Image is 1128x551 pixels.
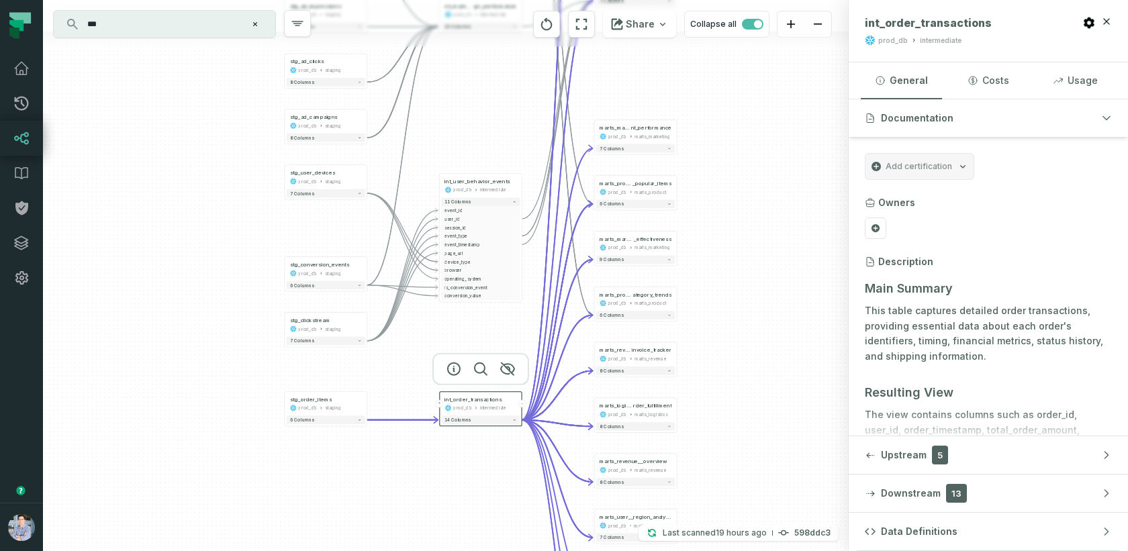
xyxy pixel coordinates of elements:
button: page_url [441,249,520,258]
p: This table captures detailed order transactions, providing essential data about each order's iden... [865,303,1112,364]
div: marts_revenue [634,466,666,473]
g: Edge from 818a00278d433b444704a18a9862227a to d1819925f650eaab06e4c6f812dee7b1 [367,27,438,83]
div: staging [325,178,341,185]
div: staging [325,66,341,73]
button: event_id [441,206,520,215]
span: 7 columns [290,191,314,196]
span: event_timestamp [444,242,516,248]
div: prod_db [298,66,317,73]
button: zoom out [804,11,831,38]
span: marts_product__c [600,291,632,298]
button: Add certification [865,153,974,180]
div: stg_conversion_events [290,261,350,268]
div: marts_marketing__promotion_effectiveness [600,236,671,242]
button: browser [441,266,520,274]
span: event_type [444,233,516,240]
g: Edge from 669c6077db9e4f2009c25a6124427055 to fdb82484b6250fdc890713973c3233b5 [367,228,438,341]
span: 8 columns [600,479,624,485]
button: zoom in [778,11,804,38]
span: 7 columns [290,338,314,344]
div: prod_db [298,325,317,332]
g: Edge from 6be9579ef993921252cf14ffcc3c48c9 to d1819925f650eaab06e4c6f812dee7b1 [367,27,438,285]
g: Edge from 52fef5cc66d2b24a969f9e371c6e0fea to a52c645520999bcb4abdb417b1925548 [522,420,593,482]
span: 9 columns [600,257,624,262]
g: Edge from c181ad1e060811d8e20f9ab8f4b6de12 to fdb82484b6250fdc890713973c3233b5 [367,193,438,270]
div: marts_product__popular_items [600,180,671,187]
div: marts_product__category_trends [600,291,671,298]
button: event_timestamp [441,240,520,249]
span: nt_performance [631,124,672,131]
span: invoice_tracker [632,347,671,354]
div: stg_order_items [290,396,332,403]
button: Documentation [849,99,1128,137]
div: staging [325,325,341,332]
div: staging [325,122,341,129]
g: Edge from 669c6077db9e4f2009c25a6124427055 to fdb82484b6250fdc890713973c3233b5 [367,244,438,340]
span: event_id [444,207,516,214]
button: conversion_value [441,292,520,301]
g: Edge from 52fef5cc66d2b24a969f9e371c6e0fea to a9c24bb2dd3019dff7a1bba21551c520 [522,370,593,419]
span: device_type [444,258,516,265]
div: staging [325,405,341,411]
button: Collapse all [684,11,769,38]
span: _popular_items [632,180,671,187]
span: 8 columns [600,368,624,374]
img: avatar of Alon Nafta [8,514,35,541]
g: Edge from 52fef5cc66d2b24a969f9e371c6e0fea to 65742595abe742cdfb9d802516c9791d [522,148,593,420]
button: Last scanned[DATE] 6:22:51 PM598ddc3 [639,525,839,541]
span: rder_fulfillment [633,403,671,409]
span: 8 columns [290,135,314,140]
div: stg_user_devices [290,169,336,176]
span: Documentation [881,111,953,125]
button: Costs [947,62,1029,99]
h3: Main Summary [865,279,1112,298]
div: marts_product [634,300,666,307]
span: Add certification [886,161,952,172]
span: int_order_transactions [865,16,992,30]
button: operating_system [441,274,520,283]
span: browser [444,267,516,274]
button: Data Definitions [849,513,1128,550]
span: conversion_value [444,293,516,299]
div: marts_marketing [634,244,670,251]
div: marts_user_analytics [634,522,671,529]
h3: Description [878,255,933,268]
button: Downstream13 [849,474,1128,512]
div: stg_ad_campaigns [290,114,338,121]
p: Last scanned [663,526,767,540]
span: 6 columns [290,417,314,423]
span: int_order_transactions [444,396,502,403]
g: Edge from 52fef5cc66d2b24a969f9e371c6e0fea to b26df46bde1565277dc1c02ab8eb6715 [522,204,593,420]
div: marts_logistics [634,411,667,417]
div: prod_db [453,405,472,411]
span: operating_system [444,276,516,283]
span: session_id [444,224,516,231]
div: marts_marketing__user_segment_performance [600,124,671,131]
g: Edge from 78d504826818f35d52a821fdc33f67a9 to d1819925f650eaab06e4c6f812dee7b1 [367,27,438,138]
span: 5 [932,446,948,464]
div: stg_clickstream [290,317,330,323]
g: Edge from 52fef5cc66d2b24a969f9e371c6e0fea to dd7bf7e8a1a042df130305346363f5c4 [522,420,593,538]
div: Tooltip anchor [15,485,27,497]
div: marts_revenue__invoice_tracker [600,347,671,354]
span: 6 columns [290,283,314,288]
h3: Resulting View [865,383,1112,402]
span: marts_product_ [600,180,632,187]
div: marts_logistics__order_fulfillment [600,403,671,409]
span: ategory_trends [632,291,671,298]
div: prod_db [608,189,627,195]
g: Edge from 52fef5cc66d2b24a969f9e371c6e0fea to aa45d8a0fe861bb639a1290fa2323d9d [522,315,593,420]
div: staging [325,270,341,277]
div: prod_db [608,411,627,417]
button: + [436,400,443,407]
div: marts_revenue__overview [600,458,667,464]
div: prod_db [453,187,472,193]
span: marts_revenue__ [600,347,632,354]
div: marts_product [634,189,666,195]
g: Edge from 669c6077db9e4f2009c25a6124427055 to fdb82484b6250fdc890713973c3233b5 [367,219,438,341]
g: Edge from 669c6077db9e4f2009c25a6124427055 to fdb82484b6250fdc890713973c3233b5 [367,253,438,341]
g: Edge from 52fef5cc66d2b24a969f9e371c6e0fea to bb5fa66a6a7238f3897fdca5049d6157 [522,1,593,419]
g: Edge from 669c6077db9e4f2009c25a6124427055 to fdb82484b6250fdc890713973c3233b5 [367,210,438,340]
button: Clear search query [248,17,262,31]
button: Usage [1035,62,1116,99]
